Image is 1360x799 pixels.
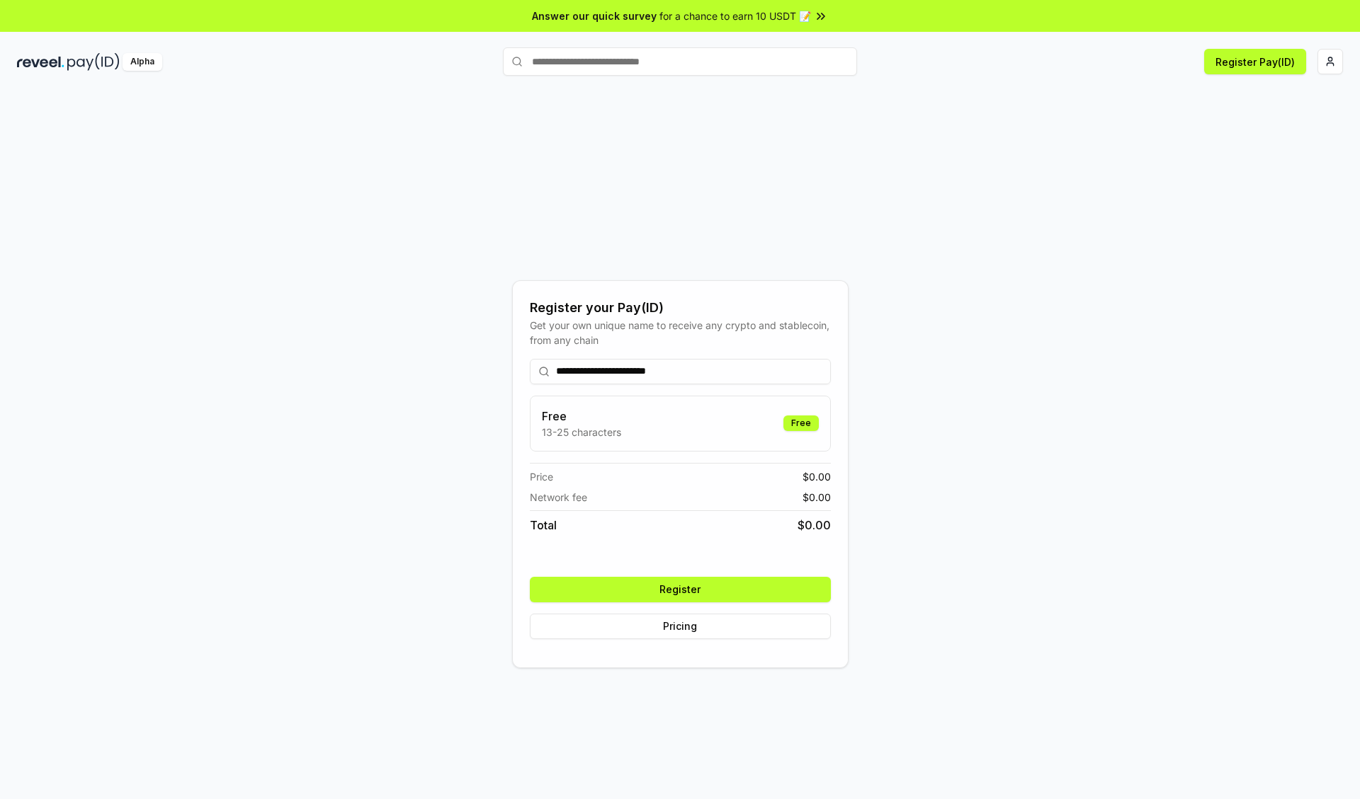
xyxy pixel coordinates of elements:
[532,8,657,23] span: Answer our quick survey
[67,53,120,71] img: pay_id
[530,517,557,534] span: Total
[530,614,831,639] button: Pricing
[530,469,553,484] span: Price
[659,8,811,23] span: for a chance to earn 10 USDT 📝
[530,490,587,505] span: Network fee
[123,53,162,71] div: Alpha
[530,298,831,318] div: Register your Pay(ID)
[803,490,831,505] span: $ 0.00
[798,517,831,534] span: $ 0.00
[530,318,831,347] div: Get your own unique name to receive any crypto and stablecoin, from any chain
[542,425,621,439] p: 13-25 characters
[1204,49,1306,74] button: Register Pay(ID)
[542,408,621,425] h3: Free
[530,577,831,602] button: Register
[783,415,819,431] div: Free
[17,53,64,71] img: reveel_dark
[803,469,831,484] span: $ 0.00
